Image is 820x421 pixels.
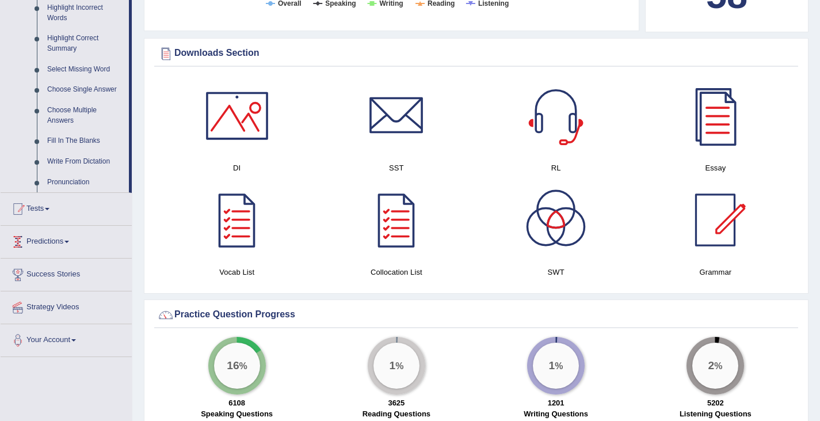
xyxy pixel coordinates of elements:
[157,306,795,324] div: Practice Question Progress
[322,266,470,278] h4: Collocation List
[708,359,715,372] big: 2
[322,162,470,174] h4: SST
[707,399,724,407] strong: 5202
[1,259,132,287] a: Success Stories
[524,408,588,419] label: Writing Questions
[680,408,752,419] label: Listening Questions
[548,399,565,407] strong: 1201
[42,151,129,172] a: Write From Dictation
[1,193,132,222] a: Tests
[157,45,795,62] div: Downloads Section
[42,131,129,151] a: Fill In The Blanks
[1,291,132,320] a: Strategy Videos
[42,100,129,131] a: Choose Multiple Answers
[42,28,129,59] a: Highlight Correct Summary
[42,79,129,100] a: Choose Single Answer
[692,343,738,389] div: %
[482,162,630,174] h4: RL
[42,59,129,80] a: Select Missing Word
[363,408,430,419] label: Reading Questions
[163,162,311,174] h4: DI
[227,359,239,372] big: 16
[163,266,311,278] h4: Vocab List
[642,266,790,278] h4: Grammar
[1,324,132,353] a: Your Account
[533,343,579,389] div: %
[1,226,132,255] a: Predictions
[42,172,129,193] a: Pronunciation
[642,162,790,174] h4: Essay
[388,399,405,407] strong: 3625
[201,408,273,419] label: Speaking Questions
[373,343,419,389] div: %
[214,343,260,389] div: %
[482,266,630,278] h4: SWT
[228,399,245,407] strong: 6108
[549,359,555,372] big: 1
[389,359,395,372] big: 1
